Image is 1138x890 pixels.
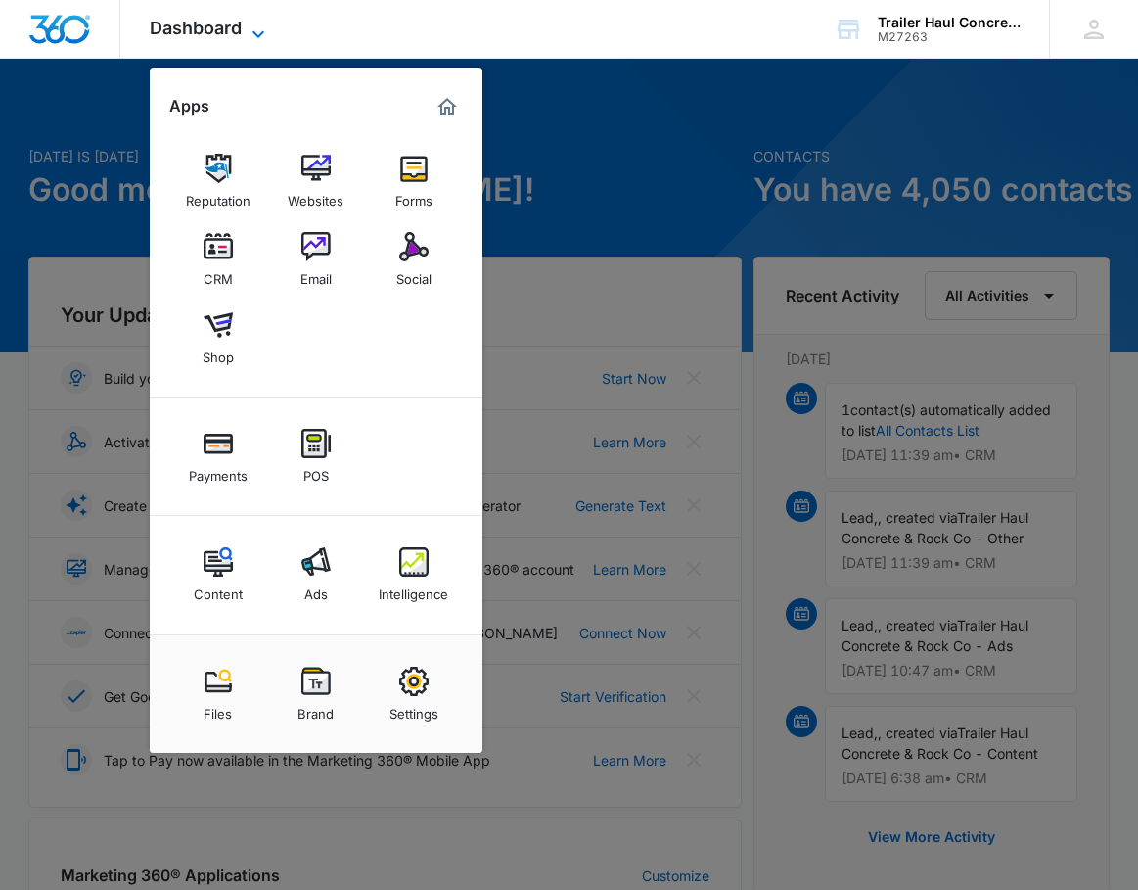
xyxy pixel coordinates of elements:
[203,340,234,365] div: Shop
[204,696,232,722] div: Files
[194,577,243,602] div: Content
[377,144,451,218] a: Forms
[878,30,1021,44] div: account id
[189,458,248,484] div: Payments
[279,657,353,731] a: Brand
[181,538,255,612] a: Content
[150,18,242,38] span: Dashboard
[396,261,432,287] div: Social
[288,183,343,209] div: Websites
[297,696,334,722] div: Brand
[186,183,250,209] div: Reputation
[389,696,438,722] div: Settings
[181,419,255,493] a: Payments
[379,577,448,602] div: Intelligence
[279,222,353,297] a: Email
[878,15,1021,30] div: account name
[377,538,451,612] a: Intelligence
[181,144,255,218] a: Reputation
[279,419,353,493] a: POS
[395,183,432,209] div: Forms
[432,91,463,122] a: Marketing 360® Dashboard
[377,222,451,297] a: Social
[303,458,329,484] div: POS
[181,657,255,731] a: Files
[279,538,353,612] a: Ads
[300,261,332,287] div: Email
[304,577,328,602] div: Ads
[377,657,451,731] a: Settings
[181,301,255,375] a: Shop
[181,222,255,297] a: CRM
[279,144,353,218] a: Websites
[169,97,209,116] h2: Apps
[204,261,233,287] div: CRM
